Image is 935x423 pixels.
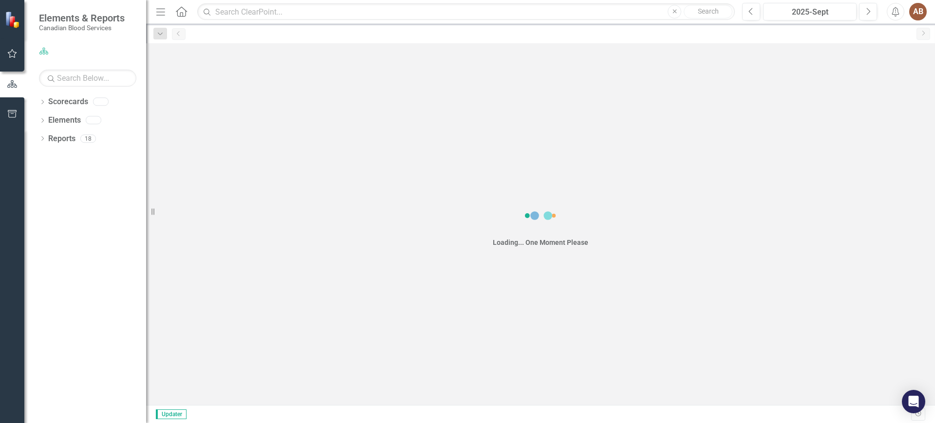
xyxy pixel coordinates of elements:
[902,390,925,413] div: Open Intercom Messenger
[39,70,136,87] input: Search Below...
[909,3,927,20] button: AB
[5,11,22,28] img: ClearPoint Strategy
[39,12,125,24] span: Elements & Reports
[48,133,75,145] a: Reports
[39,24,125,32] small: Canadian Blood Services
[48,115,81,126] a: Elements
[48,96,88,108] a: Scorecards
[493,238,588,247] div: Loading... One Moment Please
[684,5,732,18] button: Search
[763,3,857,20] button: 2025-Sept
[80,134,96,143] div: 18
[767,6,853,18] div: 2025-Sept
[698,7,719,15] span: Search
[156,409,187,419] span: Updater
[197,3,735,20] input: Search ClearPoint...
